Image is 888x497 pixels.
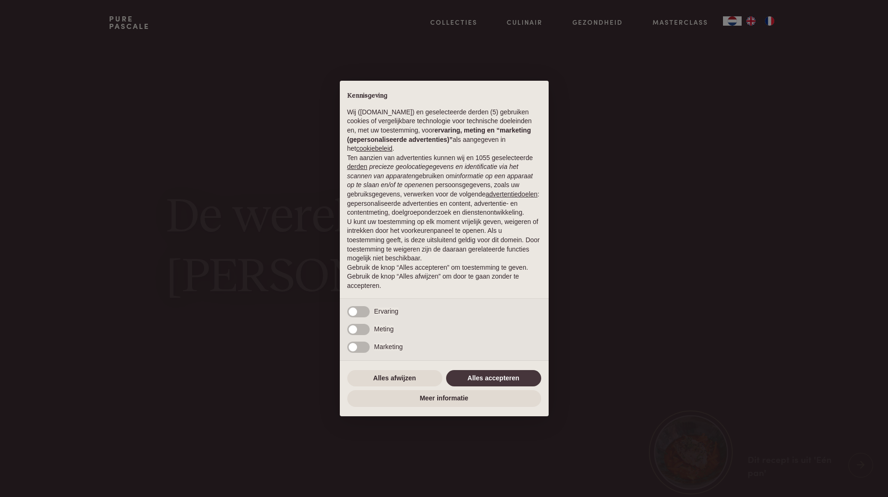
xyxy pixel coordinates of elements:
[374,343,403,350] span: Marketing
[347,172,533,189] em: informatie op een apparaat op te slaan en/of te openen
[347,126,531,143] strong: ervaring, meting en “marketing (gepersonaliseerde advertenties)”
[446,370,541,387] button: Alles accepteren
[356,145,392,152] a: cookiebeleid
[347,217,541,263] p: U kunt uw toestemming op elk moment vrijelijk geven, weigeren of intrekken door het voorkeurenpan...
[347,162,368,172] button: derden
[374,308,399,315] span: Ervaring
[347,163,518,180] em: precieze geolocatiegegevens en identificatie via het scannen van apparaten
[347,263,541,291] p: Gebruik de knop “Alles accepteren” om toestemming te geven. Gebruik de knop “Alles afwijzen” om d...
[347,92,541,100] h2: Kennisgeving
[374,325,394,333] span: Meting
[347,390,541,407] button: Meer informatie
[347,154,541,217] p: Ten aanzien van advertenties kunnen wij en 1055 geselecteerde gebruiken om en persoonsgegevens, z...
[486,190,537,199] button: advertentiedoelen
[347,108,541,154] p: Wij ([DOMAIN_NAME]) en geselecteerde derden (5) gebruiken cookies of vergelijkbare technologie vo...
[347,370,442,387] button: Alles afwijzen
